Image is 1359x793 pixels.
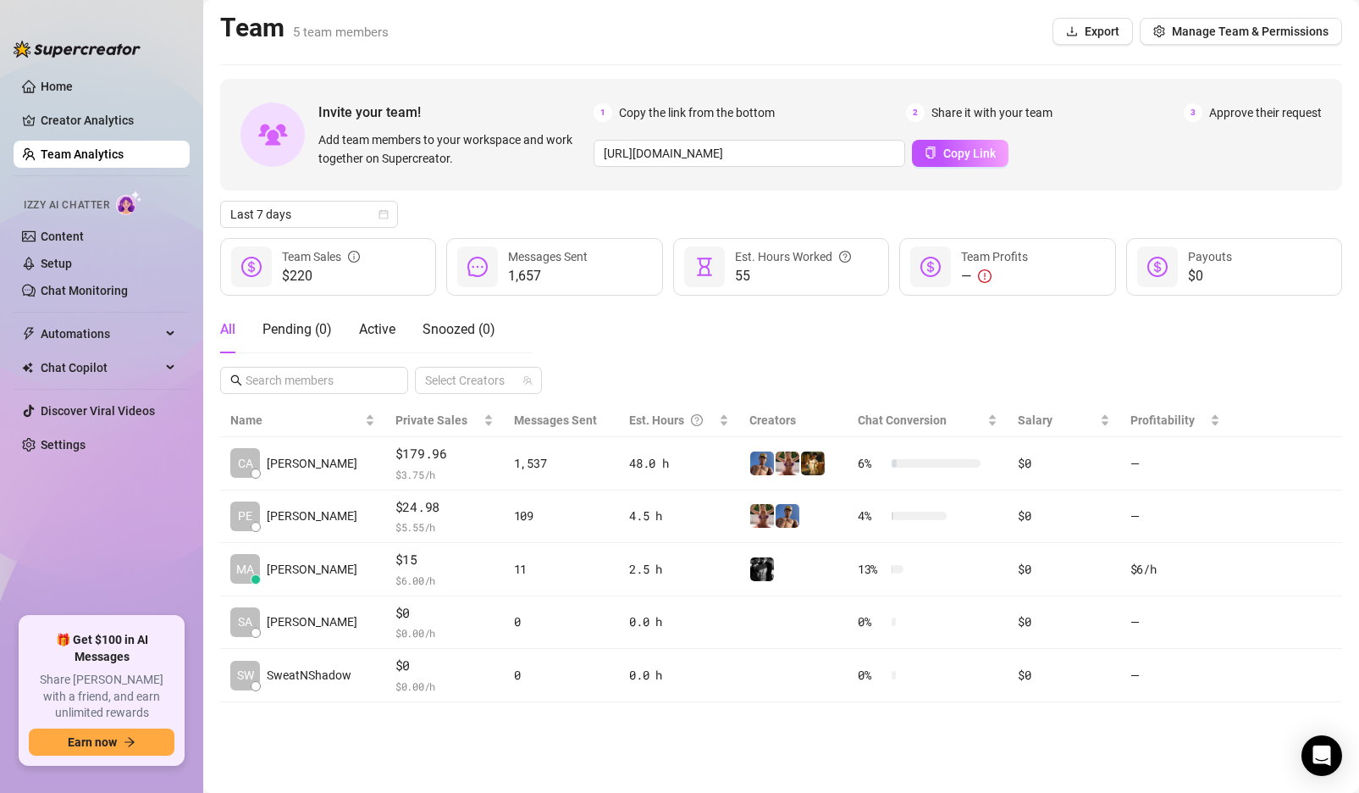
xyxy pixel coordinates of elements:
span: info-circle [348,247,360,266]
img: Destiny [750,504,774,528]
a: Creator Analytics [41,107,176,134]
span: setting [1153,25,1165,37]
span: Salary [1018,413,1052,427]
img: Destiny [776,452,799,475]
span: PE [238,507,252,525]
a: Discover Viral Videos [41,404,155,418]
div: All [220,319,235,340]
span: 13 % [858,560,885,579]
span: message [467,257,488,277]
span: $ 6.00 /h [395,572,494,589]
span: Messages Sent [514,413,597,427]
span: 1,657 [508,266,588,286]
span: Messages Sent [508,250,588,263]
span: Share it with your team [931,103,1052,122]
a: Home [41,80,73,93]
span: [PERSON_NAME] [267,560,357,579]
div: 1,537 [514,454,610,473]
span: search [230,374,242,386]
span: 0 % [858,666,885,685]
div: $0 [1018,666,1110,685]
div: Open Intercom Messenger [1301,735,1342,776]
img: Marvin [750,557,774,581]
img: Chat Copilot [22,362,33,374]
span: $ 0.00 /h [395,678,494,695]
img: Dallas [776,504,799,528]
span: $ 0.00 /h [395,624,494,641]
div: 4.5 h [629,507,729,525]
div: 48.0 h [629,454,729,473]
div: Pending ( 0 ) [262,319,332,340]
span: SweatNShadow [267,666,351,685]
span: dollar-circle [920,257,941,277]
th: Creators [739,404,848,437]
span: 1 [594,103,612,122]
span: exclamation-circle [978,269,992,283]
span: Private Sales [395,413,467,427]
img: AI Chatter [116,191,142,215]
span: 0 % [858,613,885,631]
span: [PERSON_NAME] [267,613,357,631]
span: Profitability [1130,413,1195,427]
span: Active [359,321,395,337]
span: 55 [735,266,851,286]
span: 3 [1184,103,1202,122]
td: — [1120,596,1230,650]
span: 🎁 Get $100 in AI Messages [29,632,174,665]
div: 0.0 h [629,613,729,631]
span: copy [925,147,936,158]
span: $ 5.55 /h [395,518,494,535]
span: Manage Team & Permissions [1172,25,1329,38]
div: Est. Hours Worked [735,247,851,266]
img: Dallas [750,452,774,475]
span: Payouts [1188,250,1232,263]
span: $ 3.75 /h [395,466,494,483]
span: $220 [282,266,360,286]
span: dollar-circle [1147,257,1168,277]
span: $24.98 [395,497,494,518]
span: team [522,375,533,385]
span: $0 [395,603,494,624]
span: Copy the link from the bottom [619,103,775,122]
a: Settings [41,438,86,452]
span: dollar-circle [241,257,262,277]
a: Chat Monitoring [41,284,128,297]
span: CA [238,454,253,473]
span: 5 team members [293,25,389,40]
span: SW [237,666,254,685]
span: Last 7 days [230,202,388,227]
span: Chat Copilot [41,354,161,381]
span: question-circle [691,411,703,430]
span: 4 % [858,507,885,525]
span: $0 [395,656,494,676]
span: 2 [906,103,925,122]
div: $0 [1018,560,1110,579]
div: 0 [514,613,610,631]
td: — [1120,649,1230,702]
span: [PERSON_NAME] [267,507,357,525]
span: Share [PERSON_NAME] with a friend, and earn unlimited rewards [29,672,174,722]
span: hourglass [694,257,715,277]
td: — [1120,437,1230,491]
span: Chat Conversion [858,413,947,427]
button: Earn nowarrow-right [29,729,174,756]
span: $15 [395,550,494,570]
div: 0.0 h [629,666,729,685]
div: Est. Hours [629,411,715,430]
div: 109 [514,507,610,525]
span: download [1066,25,1078,37]
a: Team Analytics [41,147,124,161]
span: Copy Link [943,147,996,160]
span: Invite your team! [318,102,594,123]
button: Manage Team & Permissions [1140,18,1342,45]
span: [PERSON_NAME] [267,454,357,473]
span: thunderbolt [22,327,36,341]
th: Name [220,404,385,437]
img: Marvin [801,452,825,475]
span: Add team members to your workspace and work together on Supercreator. [318,130,587,168]
span: 6 % [858,454,885,473]
span: arrow-right [124,736,135,748]
div: Team Sales [282,247,360,266]
button: Export [1052,18,1133,45]
img: logo-BBDzfeDw.svg [14,41,141,58]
